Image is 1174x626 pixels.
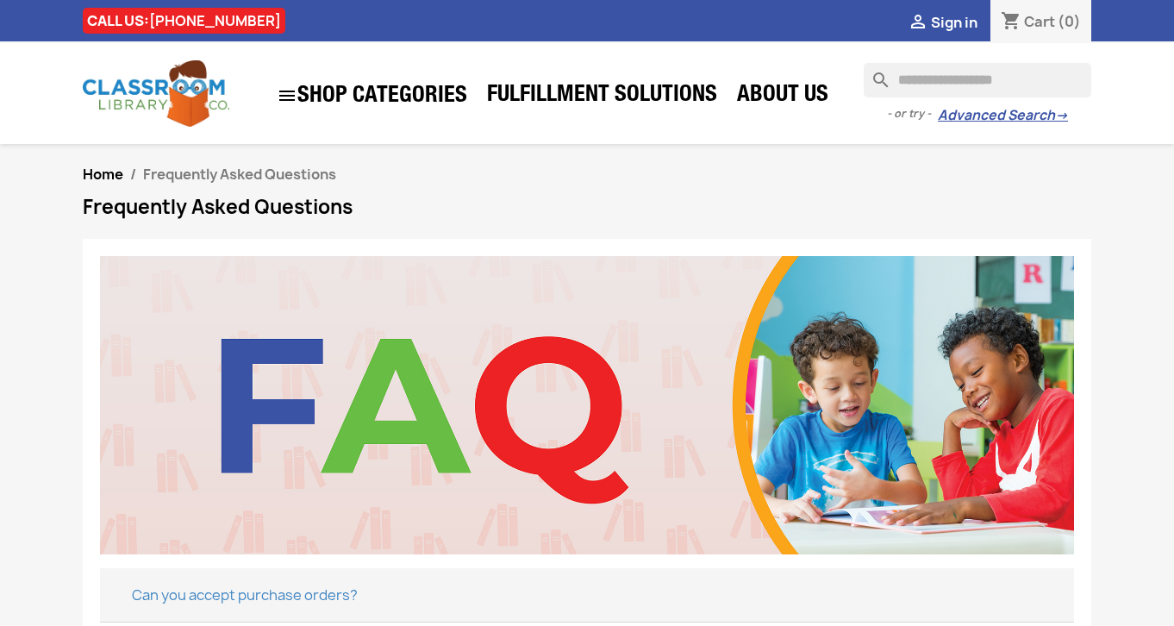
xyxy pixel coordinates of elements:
a:  Sign in [908,13,977,32]
span: Sign in [931,13,977,32]
span: Frequently Asked Questions [143,165,336,184]
a: Advanced Search→ [938,107,1068,124]
i: shopping_cart [1001,12,1021,33]
a: SHOP CATEGORIES [268,77,476,115]
button: Can you accept purchase orders? [117,579,372,611]
span: (0) [1058,12,1081,31]
img: Classroom Library Company [83,60,229,127]
a: Fulfillment Solutions [478,79,726,114]
i:  [908,13,928,34]
div: CALL US: [83,8,285,34]
span: → [1055,107,1068,124]
h1: Frequently Asked Questions [83,197,1091,217]
i:  [277,85,297,106]
img: CLC_FAQ.jpg [100,256,1074,554]
a: About Us [728,79,837,114]
span: Cart [1024,12,1055,31]
a: Home [83,165,123,184]
i: search [864,63,884,84]
a: [PHONE_NUMBER] [149,11,281,30]
input: Search [864,63,1091,97]
span: - or try - [887,105,938,122]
